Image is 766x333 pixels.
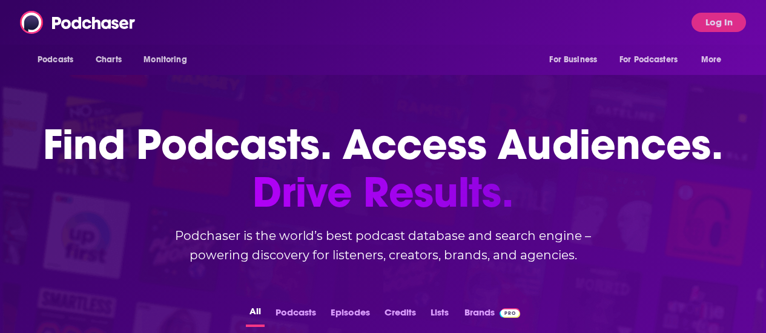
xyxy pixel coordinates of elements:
button: open menu [693,48,737,71]
img: Podchaser Pro [500,308,521,318]
button: Episodes [327,303,374,327]
span: For Podcasters [619,51,678,68]
span: Drive Results. [43,169,723,216]
span: Charts [96,51,122,68]
a: Charts [88,48,129,71]
button: Log In [692,13,746,32]
button: open menu [29,48,89,71]
button: All [246,303,265,327]
span: Monitoring [144,51,187,68]
button: open menu [612,48,695,71]
button: open menu [541,48,612,71]
button: Credits [381,303,420,327]
span: Podcasts [38,51,73,68]
h1: Find Podcasts. Access Audiences. [43,121,723,216]
img: Podchaser - Follow, Share and Rate Podcasts [20,11,136,34]
button: Lists [427,303,452,327]
span: For Business [549,51,597,68]
a: BrandsPodchaser Pro [464,303,521,327]
span: More [701,51,722,68]
button: Podcasts [272,303,320,327]
button: open menu [135,48,202,71]
h2: Podchaser is the world’s best podcast database and search engine – powering discovery for listene... [141,226,626,265]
